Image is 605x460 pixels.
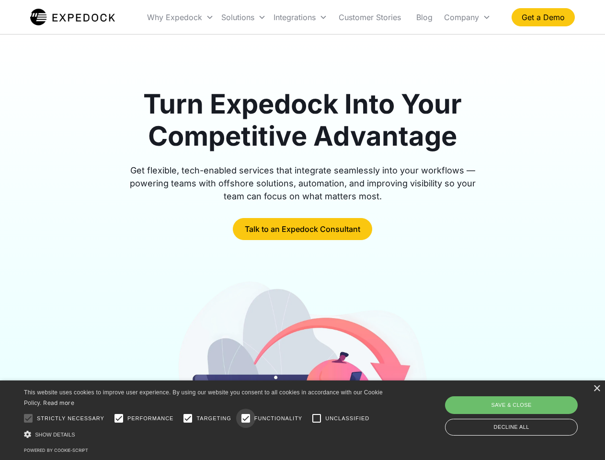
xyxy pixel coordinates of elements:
div: Get flexible, tech-enabled services that integrate seamlessly into your workflows — powering team... [119,164,487,203]
div: Solutions [221,12,254,22]
a: Read more [43,399,74,406]
a: home [30,8,115,27]
div: Why Expedock [143,1,217,34]
a: Talk to an Expedock Consultant [233,218,372,240]
h1: Turn Expedock Into Your Competitive Advantage [119,88,487,152]
img: Expedock Logo [30,8,115,27]
a: Customer Stories [331,1,409,34]
span: Show details [35,432,75,437]
div: Integrations [274,12,316,22]
div: Why Expedock [147,12,202,22]
div: Solutions [217,1,270,34]
div: Company [444,12,479,22]
div: Company [440,1,494,34]
span: Functionality [254,414,302,423]
span: This website uses cookies to improve user experience. By using our website you consent to all coo... [24,389,383,407]
span: Targeting [196,414,231,423]
span: Performance [127,414,174,423]
a: Powered by cookie-script [24,448,88,453]
iframe: Chat Widget [445,356,605,460]
div: Integrations [270,1,331,34]
span: Strictly necessary [37,414,104,423]
a: Blog [409,1,440,34]
div: Show details [24,429,386,439]
a: Get a Demo [512,8,575,26]
span: Unclassified [325,414,369,423]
